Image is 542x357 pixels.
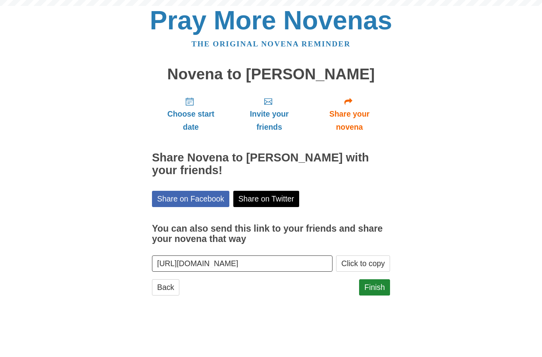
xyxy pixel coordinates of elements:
[152,152,390,177] h2: Share Novena to [PERSON_NAME] with your friends!
[152,224,390,244] h3: You can also send this link to your friends and share your novena that way
[160,107,222,134] span: Choose start date
[150,6,392,35] a: Pray More Novenas
[309,90,390,138] a: Share your novena
[230,90,309,138] a: Invite your friends
[192,40,351,48] a: The original novena reminder
[152,66,390,83] h1: Novena to [PERSON_NAME]
[152,191,229,207] a: Share on Facebook
[359,279,390,296] a: Finish
[336,255,390,272] button: Click to copy
[233,191,300,207] a: Share on Twitter
[238,107,301,134] span: Invite your friends
[152,90,230,138] a: Choose start date
[317,107,382,134] span: Share your novena
[152,279,179,296] a: Back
